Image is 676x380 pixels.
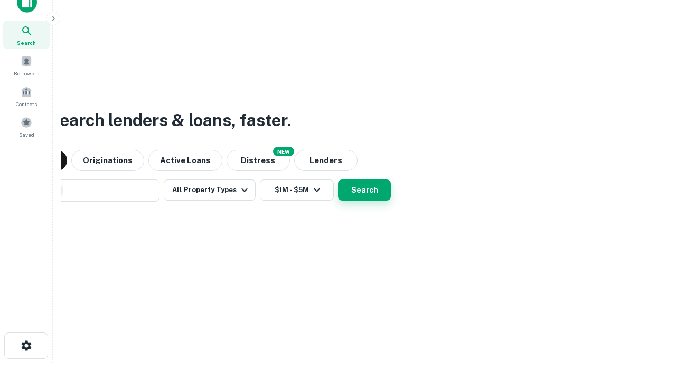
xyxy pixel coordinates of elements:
button: Search [338,179,391,201]
span: Saved [19,130,34,139]
a: Saved [3,112,50,141]
span: Search [17,39,36,47]
iframe: Chat Widget [623,296,676,346]
a: Search [3,21,50,49]
button: Active Loans [148,150,222,171]
h3: Search lenders & loans, faster. [48,108,291,133]
button: Originations [71,150,144,171]
button: Search distressed loans with lien and other non-mortgage details. [227,150,290,171]
span: Borrowers [14,69,39,78]
button: All Property Types [164,179,256,201]
span: Contacts [16,100,37,108]
a: Contacts [3,82,50,110]
button: Lenders [294,150,358,171]
div: NEW [273,147,294,156]
button: $1M - $5M [260,179,334,201]
a: Borrowers [3,51,50,80]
